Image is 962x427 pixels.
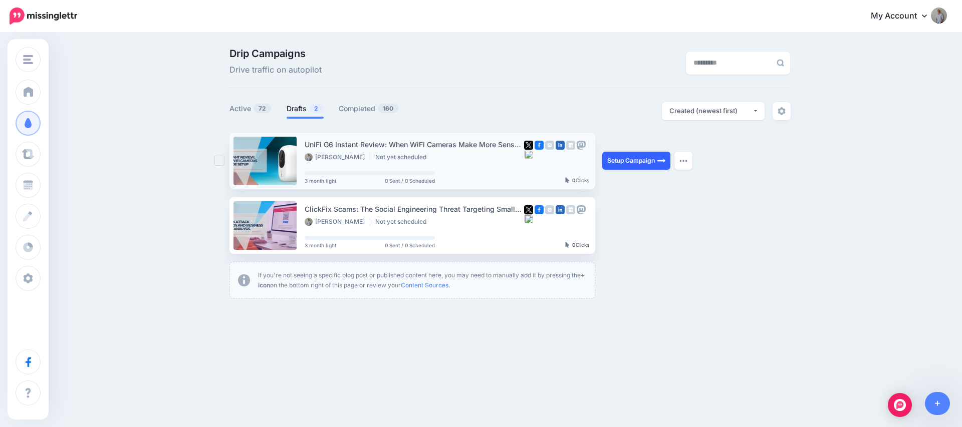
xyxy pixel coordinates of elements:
[888,393,912,417] div: Open Intercom Messenger
[10,8,77,25] img: Missinglettr
[657,157,665,165] img: arrow-long-right-white.png
[535,205,544,214] img: facebook-square.png
[602,152,670,170] a: Setup Campaign
[229,64,322,77] span: Drive traffic on autopilot
[401,281,448,289] a: Content Sources
[229,103,272,115] a: Active72
[545,205,554,214] img: instagram-grey-square.png
[305,139,524,150] div: UniFi G6 Instant Review: When WiFi Cameras Make More Sense Than [PERSON_NAME]
[229,49,322,59] span: Drip Campaigns
[572,177,576,183] b: 0
[339,103,399,115] a: Completed160
[287,103,324,115] a: Drafts2
[23,55,33,64] img: menu.png
[524,141,533,150] img: twitter-square.png
[565,242,570,248] img: pointer-grey-darker.png
[524,150,533,159] img: bluesky-grey-square.png
[679,159,687,162] img: dots.png
[556,205,565,214] img: linkedin-square.png
[662,102,765,120] button: Created (newest first)
[565,242,589,248] div: Clicks
[238,274,250,286] img: info-circle-grey.png
[545,141,554,150] img: instagram-grey-square.png
[305,203,524,215] div: ClickFix Scams: The Social Engineering Threat Targeting Small Businesses in [DATE]
[577,205,586,214] img: mastodon-grey-square.png
[305,178,336,183] span: 3 month light
[566,141,575,150] img: google_business-grey-square.png
[305,243,336,248] span: 3 month light
[254,104,271,113] span: 72
[778,107,786,115] img: settings-grey.png
[258,271,585,289] b: + icon
[777,59,784,67] img: search-grey-6.png
[524,205,533,214] img: twitter-square.png
[524,214,533,223] img: bluesky-grey-square.png
[375,153,431,161] li: Not yet scheduled
[375,218,431,226] li: Not yet scheduled
[577,141,586,150] img: mastodon-grey-square.png
[535,141,544,150] img: facebook-square.png
[385,178,435,183] span: 0 Sent / 0 Scheduled
[565,178,589,184] div: Clicks
[258,270,587,290] p: If you're not seeing a specific blog post or published content here, you may need to manually add...
[305,218,370,226] li: [PERSON_NAME]
[572,242,576,248] b: 0
[861,4,947,29] a: My Account
[385,243,435,248] span: 0 Sent / 0 Scheduled
[566,205,575,214] img: google_business-grey-square.png
[669,106,753,116] div: Created (newest first)
[309,104,323,113] span: 2
[305,153,370,161] li: [PERSON_NAME]
[378,104,398,113] span: 160
[565,177,570,183] img: pointer-grey-darker.png
[556,141,565,150] img: linkedin-square.png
